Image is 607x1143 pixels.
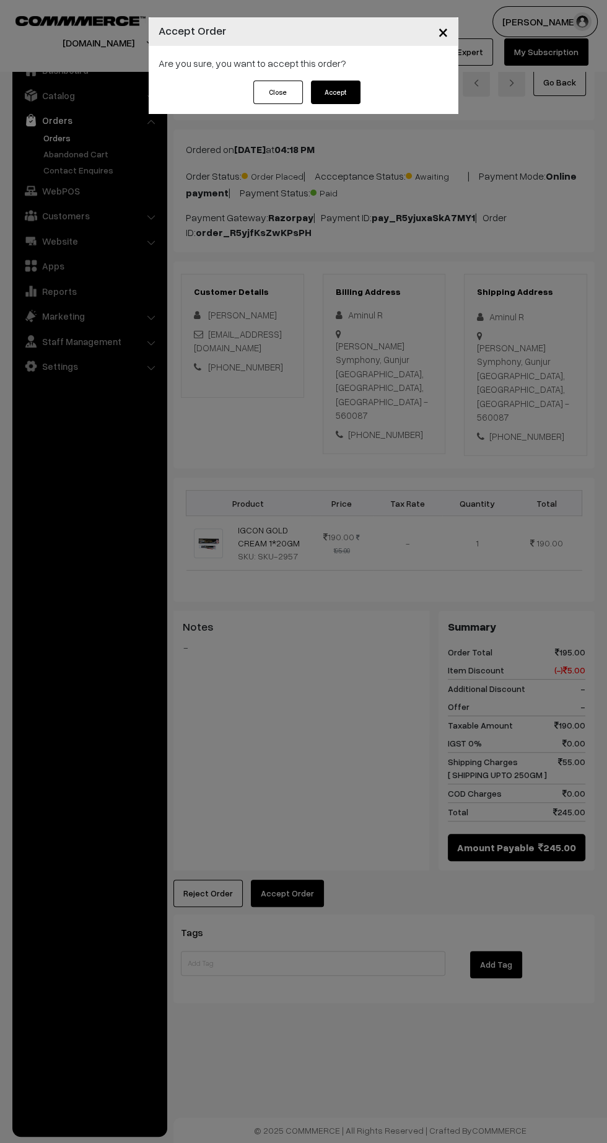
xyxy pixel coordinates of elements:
[311,81,360,104] button: Accept
[438,20,448,43] span: ×
[159,22,226,39] h4: Accept Order
[428,12,458,51] button: Close
[253,81,303,104] button: Close
[149,46,458,81] div: Are you sure, you want to accept this order?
